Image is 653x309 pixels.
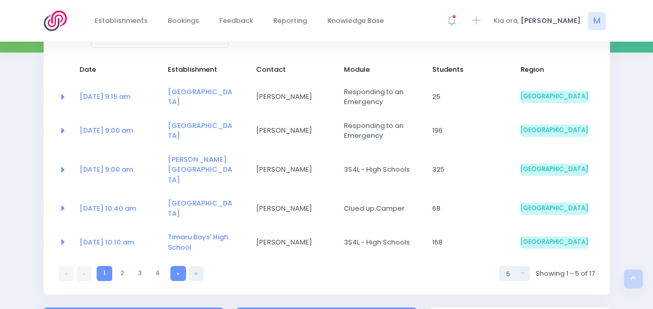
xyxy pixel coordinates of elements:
[168,65,235,75] span: Establishment
[344,164,411,175] span: 3S4L - High Schools
[161,191,249,225] td: <a href="https://app.stjis.org.nz/establishments/207138" class="font-weight-bold">Duntroon School...
[168,154,232,185] a: [PERSON_NAME][GEOGRAPHIC_DATA]
[73,148,161,192] td: <a href="https://app.stjis.org.nz/bookings/523989" class="font-weight-bold">06 Oct at 9:00 am</a>
[337,80,425,114] td: Responding to an Emergency
[168,16,199,26] span: Bookings
[344,121,411,141] span: Responding to an Emergency
[337,148,425,192] td: 3S4L - High Schools
[273,16,307,26] span: Reporting
[211,11,262,31] a: Feedback
[249,80,337,114] td: Richard Kidd
[344,203,411,214] span: Clued up Camper
[256,65,323,75] span: Contact
[514,225,595,259] td: South Island
[425,114,514,148] td: 196
[327,16,384,26] span: Knowledge Base
[161,225,249,259] td: <a href="https://app.stjis.org.nz/establishments/201313" class="font-weight-bold">Timaru Boys' Hi...
[79,125,133,135] a: [DATE] 9:00 am
[76,266,91,281] a: Previous
[432,164,500,175] span: 325
[535,268,594,279] span: Showing 1 - 5 of 17
[249,191,337,225] td: Kate Frear
[59,266,74,281] a: First
[425,80,514,114] td: 25
[95,16,148,26] span: Establishments
[521,65,588,75] span: Region
[79,203,136,213] a: [DATE] 10:40 am
[256,92,323,102] span: [PERSON_NAME]
[521,163,588,176] span: [GEOGRAPHIC_DATA]
[521,202,588,215] span: [GEOGRAPHIC_DATA]
[256,203,323,214] span: [PERSON_NAME]
[344,65,411,75] span: Module
[521,16,581,26] span: [PERSON_NAME]
[73,191,161,225] td: <a href="https://app.stjis.org.nz/bookings/523001" class="font-weight-bold">13 Oct at 10:40 am</a>
[319,11,393,31] a: Knowledge Base
[265,11,316,31] a: Reporting
[79,237,134,247] a: [DATE] 10:10 am
[432,125,500,136] span: 196
[73,225,161,259] td: <a href="https://app.stjis.org.nz/bookings/523991" class="font-weight-bold">14 Oct at 10:10 am</a>
[73,80,161,114] td: <a href="https://app.stjis.org.nz/bookings/524008" class="font-weight-bold">08 Sep at 9:15 am</a>
[344,87,411,107] span: Responding to an Emergency
[514,80,595,114] td: South Island
[432,92,500,102] span: 25
[432,65,500,75] span: Students
[132,266,148,281] a: 3
[249,148,337,192] td: Trudy Sanders
[161,114,249,148] td: <a href="https://app.stjis.org.nz/establishments/206440" class="font-weight-bold">Fenwick School</a>
[256,237,323,248] span: [PERSON_NAME]
[115,266,130,281] a: 2
[168,198,232,218] a: [GEOGRAPHIC_DATA]
[161,80,249,114] td: <a href="https://app.stjis.org.nz/establishments/205915" class="font-weight-bold">Albury School</a>
[514,191,595,225] td: South Island
[344,237,411,248] span: 3S4L - High Schools
[256,125,323,136] span: [PERSON_NAME]
[168,232,228,252] a: Timaru Boys' High School
[588,12,606,30] span: M
[161,148,249,192] td: <a href="https://app.stjis.org.nz/establishments/205422" class="font-weight-bold">Geraldine High ...
[159,11,208,31] a: Bookings
[150,266,165,281] a: 4
[170,266,185,281] a: Next
[521,236,588,249] span: [GEOGRAPHIC_DATA]
[79,65,147,75] span: Date
[256,164,323,175] span: [PERSON_NAME]
[521,124,588,137] span: [GEOGRAPHIC_DATA]
[499,266,530,281] button: Select page size
[249,114,337,148] td: Renee Webster
[432,203,500,214] span: 68
[505,269,517,279] div: 5
[219,16,253,26] span: Feedback
[425,225,514,259] td: 168
[73,114,161,148] td: <a href="https://app.stjis.org.nz/bookings/524092" class="font-weight-bold">15 Sep at 9:00 am</a>
[44,10,73,31] img: Logo
[249,225,337,259] td: Cameron Gibb
[432,237,500,248] span: 168
[425,191,514,225] td: 68
[514,114,595,148] td: South Island
[514,148,595,192] td: South Island
[337,225,425,259] td: 3S4L - High Schools
[79,92,130,101] a: [DATE] 9:15 am
[86,11,156,31] a: Establishments
[168,121,232,141] a: [GEOGRAPHIC_DATA]
[337,114,425,148] td: Responding to an Emergency
[521,91,588,103] span: [GEOGRAPHIC_DATA]
[79,164,133,174] a: [DATE] 9:00 am
[97,266,112,281] a: 1
[494,16,519,26] span: Kia ora,
[337,191,425,225] td: Clued up Camper
[189,266,204,281] a: Last
[425,148,514,192] td: 325
[168,87,232,107] a: [GEOGRAPHIC_DATA]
